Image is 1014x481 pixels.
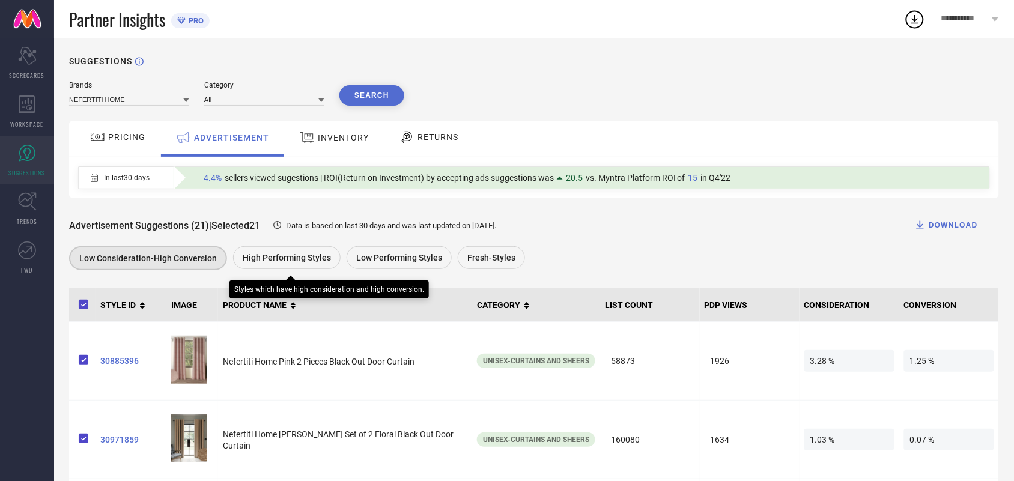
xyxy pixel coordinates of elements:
[223,429,454,450] span: Nefertiti Home [PERSON_NAME] Set of 2 Floral Black Out Door Curtain
[904,429,994,450] span: 0.07 %
[218,288,472,322] th: PRODUCT NAME
[100,356,162,366] a: 30885396
[69,7,165,32] span: Partner Insights
[198,170,737,186] div: Percentage of sellers who have viewed suggestions for the current Insight Type
[700,288,800,322] th: PDP VIEWS
[209,220,211,231] span: |
[339,85,404,106] button: Search
[194,133,269,142] span: ADVERTISEMENT
[566,173,583,183] span: 20.5
[356,253,442,262] span: Low Performing Styles
[17,217,37,226] span: TRENDS
[166,288,218,322] th: IMAGE
[79,253,217,263] span: Low Consideration-High Conversion
[104,174,150,182] span: In last 30 days
[225,173,554,183] span: sellers viewed sugestions | ROI(Return on Investment) by accepting ads suggestions was
[705,429,795,450] span: 1634
[100,435,162,444] a: 30971859
[483,435,589,444] span: Unisex-Curtains and Sheers
[467,253,515,262] span: Fresh-Styles
[904,8,926,30] div: Open download list
[318,133,369,142] span: INVENTORY
[223,357,414,366] span: Nefertiti Home Pink 2 Pieces Black Out Door Curtain
[96,288,166,322] th: STYLE ID
[171,336,207,384] img: gewgmXhf_eb25c4b5a32c4c38964588c45f911a49.jpg
[472,288,600,322] th: CATEGORY
[234,285,424,294] div: Styles which have high consideration and high conversion.
[69,220,209,231] span: Advertisement Suggestions (21)
[286,221,496,230] span: Data is based on last 30 days and was last updated on [DATE] .
[211,220,260,231] span: Selected 21
[417,132,458,142] span: RETURNS
[688,173,698,183] span: 15
[10,71,45,80] span: SCORECARDS
[899,288,999,322] th: CONVERSION
[800,288,899,322] th: CONSIDERATION
[605,429,695,450] span: 160080
[804,350,894,372] span: 3.28 %
[605,350,695,372] span: 58873
[11,119,44,129] span: WORKSPACE
[701,173,731,183] span: in Q4'22
[204,81,324,89] div: Category
[483,357,589,365] span: Unisex-Curtains and Sheers
[22,265,33,274] span: FWD
[904,350,994,372] span: 1.25 %
[804,429,894,450] span: 1.03 %
[171,414,207,462] img: FQz8HtdU_11d54aff83e04771b9d958dfcd5459c5.jpg
[186,16,204,25] span: PRO
[914,219,978,231] div: DOWNLOAD
[243,253,331,262] span: High Performing Styles
[204,173,222,183] span: 4.4%
[586,173,685,183] span: vs. Myntra Platform ROI of
[705,350,795,372] span: 1926
[600,288,700,322] th: LIST COUNT
[899,213,993,237] button: DOWNLOAD
[69,56,132,66] h1: SUGGESTIONS
[69,81,189,89] div: Brands
[108,132,145,142] span: PRICING
[9,168,46,177] span: SUGGESTIONS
